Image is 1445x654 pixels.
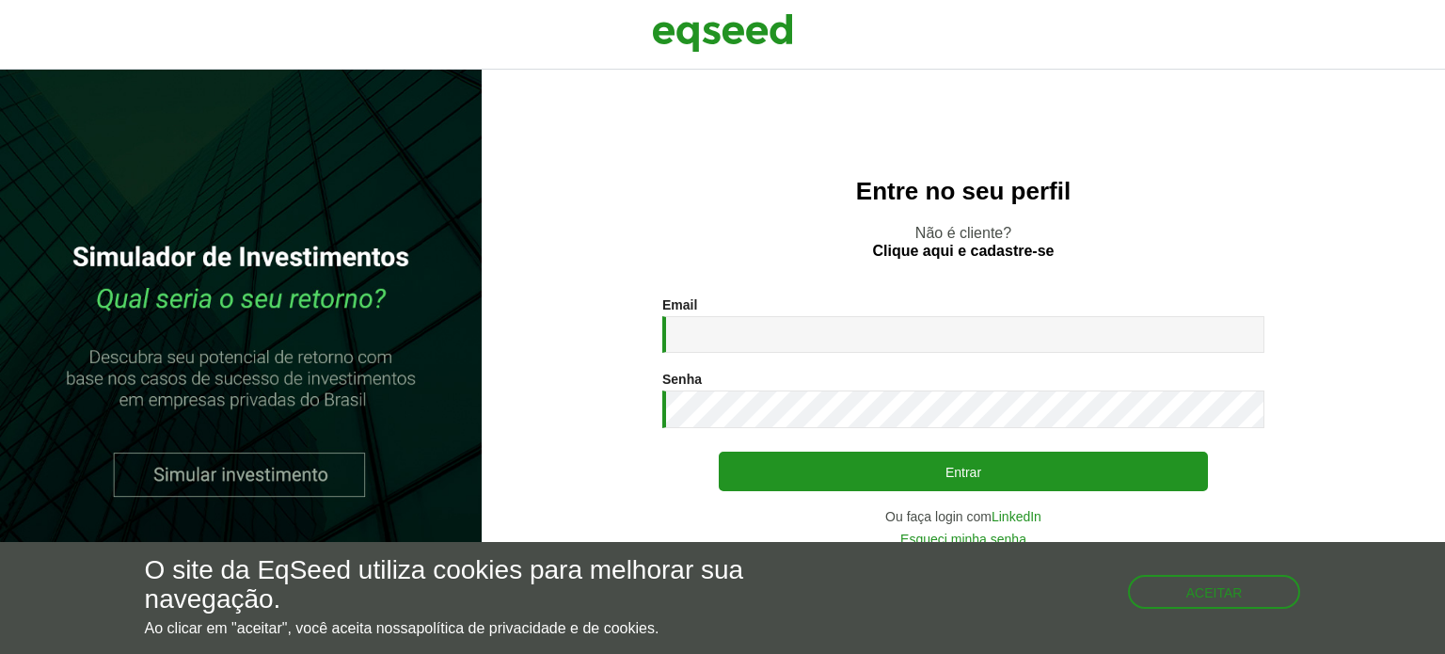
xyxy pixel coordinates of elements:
[873,244,1055,259] a: Clique aqui e cadastre-se
[662,298,697,311] label: Email
[992,510,1041,523] a: LinkedIn
[662,373,702,386] label: Senha
[652,9,793,56] img: EqSeed Logo
[719,452,1208,491] button: Entrar
[519,224,1407,260] p: Não é cliente?
[900,533,1026,546] a: Esqueci minha senha
[519,178,1407,205] h2: Entre no seu perfil
[145,619,838,637] p: Ao clicar em "aceitar", você aceita nossa .
[1128,575,1301,609] button: Aceitar
[662,510,1264,523] div: Ou faça login com
[145,556,838,614] h5: O site da EqSeed utiliza cookies para melhorar sua navegação.
[416,621,655,636] a: política de privacidade e de cookies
